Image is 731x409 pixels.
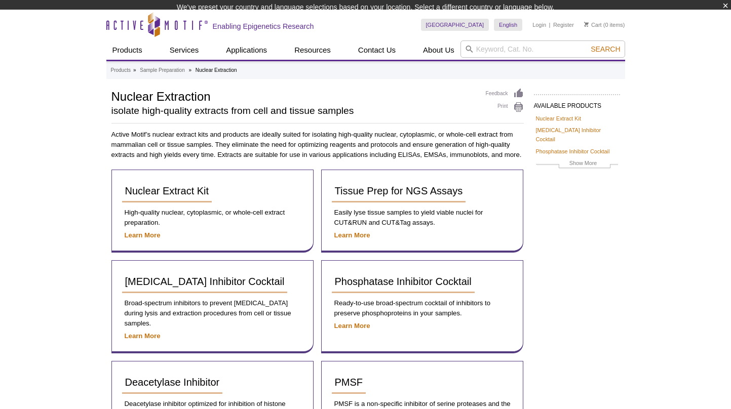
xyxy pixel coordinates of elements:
a: Tissue Prep for NGS Assays [332,180,466,202]
a: Learn More [334,322,370,330]
span: Tissue Prep for NGS Assays [335,185,463,196]
a: Deacetylase Inhibitor [122,372,223,394]
a: Nuclear Extract Kit [536,114,581,123]
a: [GEOGRAPHIC_DATA] [421,19,489,31]
a: English [494,19,522,31]
span: [MEDICAL_DATA] Inhibitor Cocktail [125,276,285,287]
a: Services [164,40,205,60]
li: (0 items) [584,19,625,31]
p: Ready-to-use broad-spectrum cocktail of inhibitors to preserve phosphoproteins in your samples. [332,298,513,318]
p: Easily lyse tissue samples to yield viable nuclei for CUT&RUN and CUT&Tag assays. [332,208,513,228]
span: Nuclear Extract Kit [125,185,209,196]
a: Print [486,102,524,113]
h1: Nuclear Extraction [111,88,476,103]
a: Resources [288,40,337,60]
li: » [133,67,136,73]
p: Broad-spectrum inhibitors to prevent [MEDICAL_DATA] during lysis and extraction procedures from c... [122,298,303,329]
a: Learn More [125,332,161,340]
a: Feedback [486,88,524,99]
li: Nuclear Extraction [196,67,237,73]
a: Products [111,66,131,75]
a: PMSF [332,372,366,394]
img: Change Here [390,8,417,31]
h2: Enabling Epigenetics Research [213,22,314,31]
a: Cart [584,21,602,28]
a: [MEDICAL_DATA] Inhibitor Cocktail [536,126,618,144]
span: PMSF [335,377,363,388]
a: Register [553,21,574,28]
a: Nuclear Extract Kit [122,180,212,202]
a: Sample Preparation [140,66,184,75]
input: Keyword, Cat. No. [460,40,625,58]
p: High-quality nuclear, cytoplasmic, or whole-cell extract preparation. [122,208,303,228]
a: [MEDICAL_DATA] Inhibitor Cocktail [122,271,288,293]
a: Contact Us [352,40,402,60]
a: Phosphatase Inhibitor Cocktail [536,147,610,156]
a: Products [106,40,148,60]
a: Login [532,21,546,28]
button: Search [588,45,623,54]
h2: isolate high-quality extracts from cell and tissue samples [111,106,476,115]
li: | [549,19,551,31]
h2: AVAILABLE PRODUCTS [534,94,620,112]
a: Applications [220,40,273,60]
span: Phosphatase Inhibitor Cocktail [335,276,472,287]
img: Your Cart [584,22,589,27]
a: About Us [417,40,460,60]
a: Phosphatase Inhibitor Cocktail [332,271,475,293]
a: Learn More [125,231,161,239]
a: Learn More [334,231,370,239]
li: » [188,67,191,73]
span: Search [591,45,620,53]
span: Deacetylase Inhibitor [125,377,220,388]
p: Active Motif’s nuclear extract kits and products are ideally suited for isolating high-quality nu... [111,130,524,160]
a: Show More [536,158,618,170]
